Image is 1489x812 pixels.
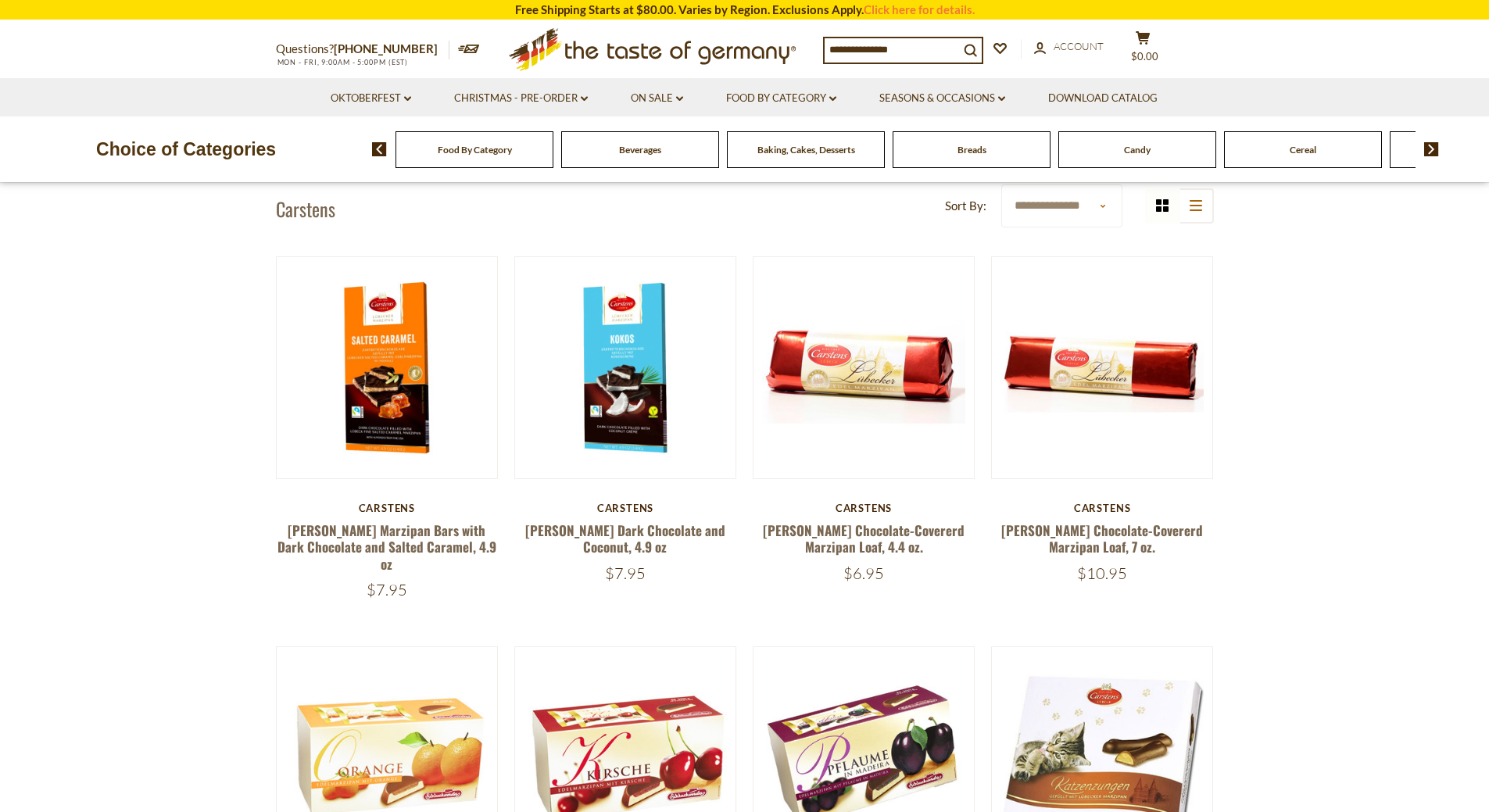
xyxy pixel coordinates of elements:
[1077,563,1127,583] span: $10.95
[372,142,387,156] img: previous arrow
[276,197,335,220] h1: Carstens
[276,502,499,514] div: Carstens
[276,39,449,59] p: Questions?
[957,144,986,156] a: Breads
[1034,38,1104,55] a: Account
[1290,144,1316,156] a: Cereal
[879,90,1005,107] a: Seasons & Occasions
[454,90,588,107] a: Christmas - PRE-ORDER
[726,90,836,107] a: Food By Category
[631,90,683,107] a: On Sale
[1001,520,1203,556] a: [PERSON_NAME] Chocolate-Covererd Marzipan Loaf, 7 oz.
[515,257,736,478] img: Carstens Dark Chocolate and Coconut
[1124,144,1151,156] a: Candy
[514,502,737,514] div: Carstens
[367,580,407,599] span: $7.95
[605,563,646,583] span: $7.95
[763,520,965,556] a: [PERSON_NAME] Chocolate-Covererd Marzipan Loaf, 4.4 oz.
[1424,142,1439,156] img: next arrow
[843,563,884,583] span: $6.95
[757,144,855,156] a: Baking, Cakes, Desserts
[945,196,986,216] label: Sort By:
[753,257,975,478] img: Carstens Marzipan Bar 4.4 oz
[992,257,1213,478] img: Carstens Marzipan Bar 7 oz
[525,520,725,556] a: [PERSON_NAME] Dark Chocolate and Coconut, 4.9 oz
[753,502,975,514] div: Carstens
[619,144,661,156] a: Beverages
[1054,40,1104,52] span: Account
[1048,90,1158,107] a: Download Catalog
[1120,30,1167,70] button: $0.00
[864,2,975,16] a: Click here for details.
[438,144,512,156] a: Food By Category
[991,502,1214,514] div: Carstens
[334,41,438,55] a: [PHONE_NUMBER]
[331,90,411,107] a: Oktoberfest
[276,58,409,66] span: MON - FRI, 9:00AM - 5:00PM (EST)
[277,520,496,574] a: [PERSON_NAME] Marzipan Bars with Dark Chocolate and Salted Caramel, 4.9 oz
[277,257,498,478] img: Carstens Marzipan Bar Dark Chocolate and Salted Caramel
[1131,50,1158,63] span: $0.00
